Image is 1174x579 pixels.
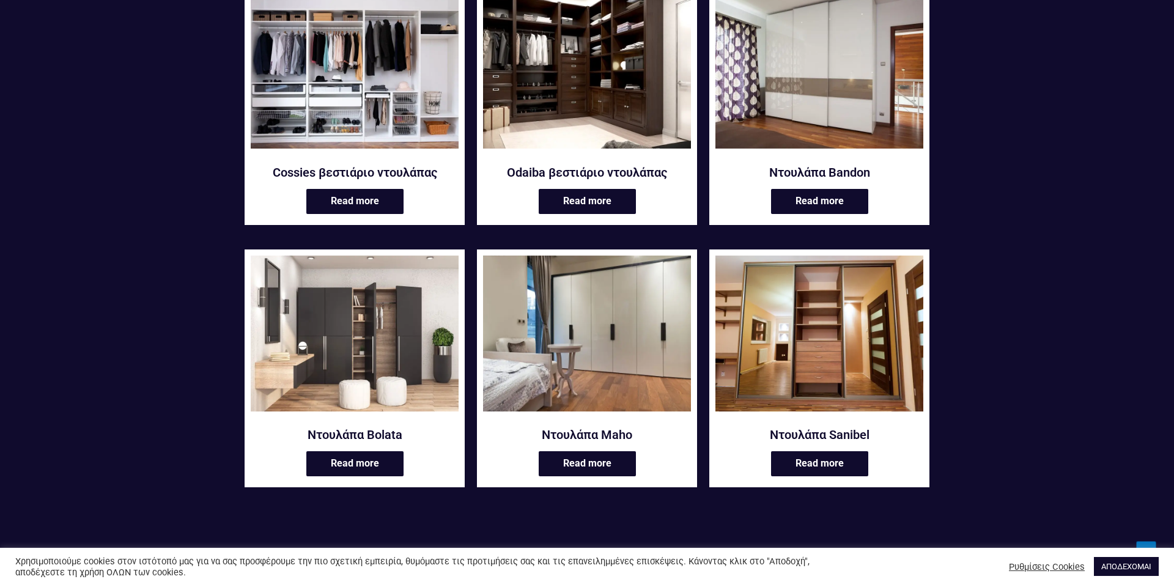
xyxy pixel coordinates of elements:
[539,189,636,214] a: Read more about “Odaiba βεστιάριο ντουλάπας”
[483,256,691,419] a: Ντουλάπα Maho
[251,256,459,419] a: Ντουλάπα Bolata
[1094,557,1159,576] a: ΑΠΟΔΕΧΟΜΑΙ
[15,556,816,578] div: Χρησιμοποιούμε cookies στον ιστότοπό μας για να σας προσφέρουμε την πιο σχετική εμπειρία, θυμόμασ...
[771,451,868,476] a: Read more about “Ντουλάπα Sanibel”
[306,451,404,476] a: Read more about “Ντουλάπα Bolata”
[539,451,636,476] a: Read more about “Ντουλάπα Maho”
[483,164,691,180] a: Odaiba βεστιάριο ντουλάπας
[715,256,923,419] a: Ντουλάπα Sanibel
[251,427,459,443] a: Ντουλάπα Bolata
[715,164,923,180] a: Ντουλάπα Bandon
[483,256,691,411] img: Maho ντουλάπα
[1009,561,1085,572] a: Ρυθμίσεις Cookies
[715,427,923,443] a: Ντουλάπα Sanibel
[251,164,459,180] a: Cossies βεστιάριο ντουλάπας
[306,189,404,214] a: Read more about “Cossies βεστιάριο ντουλάπας”
[483,427,691,443] a: Ντουλάπα Maho
[771,189,868,214] a: Read more about “Ντουλάπα Bandon”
